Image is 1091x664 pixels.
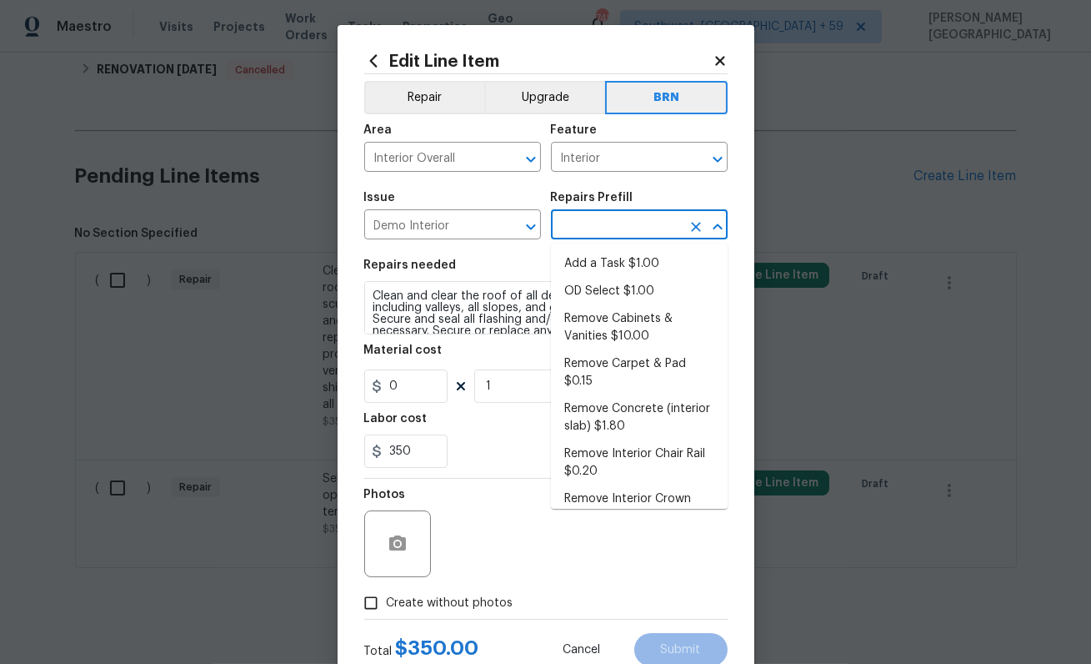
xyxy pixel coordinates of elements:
[551,124,598,136] h5: Feature
[551,350,728,395] li: Remove Carpet & Pad $0.15
[396,638,479,658] span: $ 350.00
[706,148,729,171] button: Open
[684,215,708,239] button: Clear
[364,192,396,204] h5: Issue
[706,215,729,239] button: Close
[551,485,728,531] li: Remove Interior Crown Molding $0.30
[605,81,728,114] button: BRN
[551,250,728,278] li: Add a Task $1.00
[364,489,406,501] h5: Photos
[387,595,513,612] span: Create without photos
[551,440,728,485] li: Remove Interior Chair Rail $0.20
[551,192,633,204] h5: Repairs Prefill
[364,345,443,356] h5: Material cost
[519,148,543,171] button: Open
[551,278,728,305] li: OD Select $1.00
[364,52,713,70] h2: Edit Line Item
[364,281,728,335] textarea: Clean and clear the roof of all debris from entire roof including valleys, all slopes, and gutter...
[364,640,479,660] div: Total
[563,644,601,656] span: Cancel
[551,305,728,350] li: Remove Cabinets & Vanities $10.00
[661,644,701,656] span: Submit
[364,413,428,425] h5: Labor cost
[519,215,543,239] button: Open
[551,395,728,440] li: Remove Concrete (interior slab) $1.80
[364,81,485,114] button: Repair
[364,124,393,136] h5: Area
[364,259,457,271] h5: Repairs needed
[484,81,605,114] button: Upgrade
